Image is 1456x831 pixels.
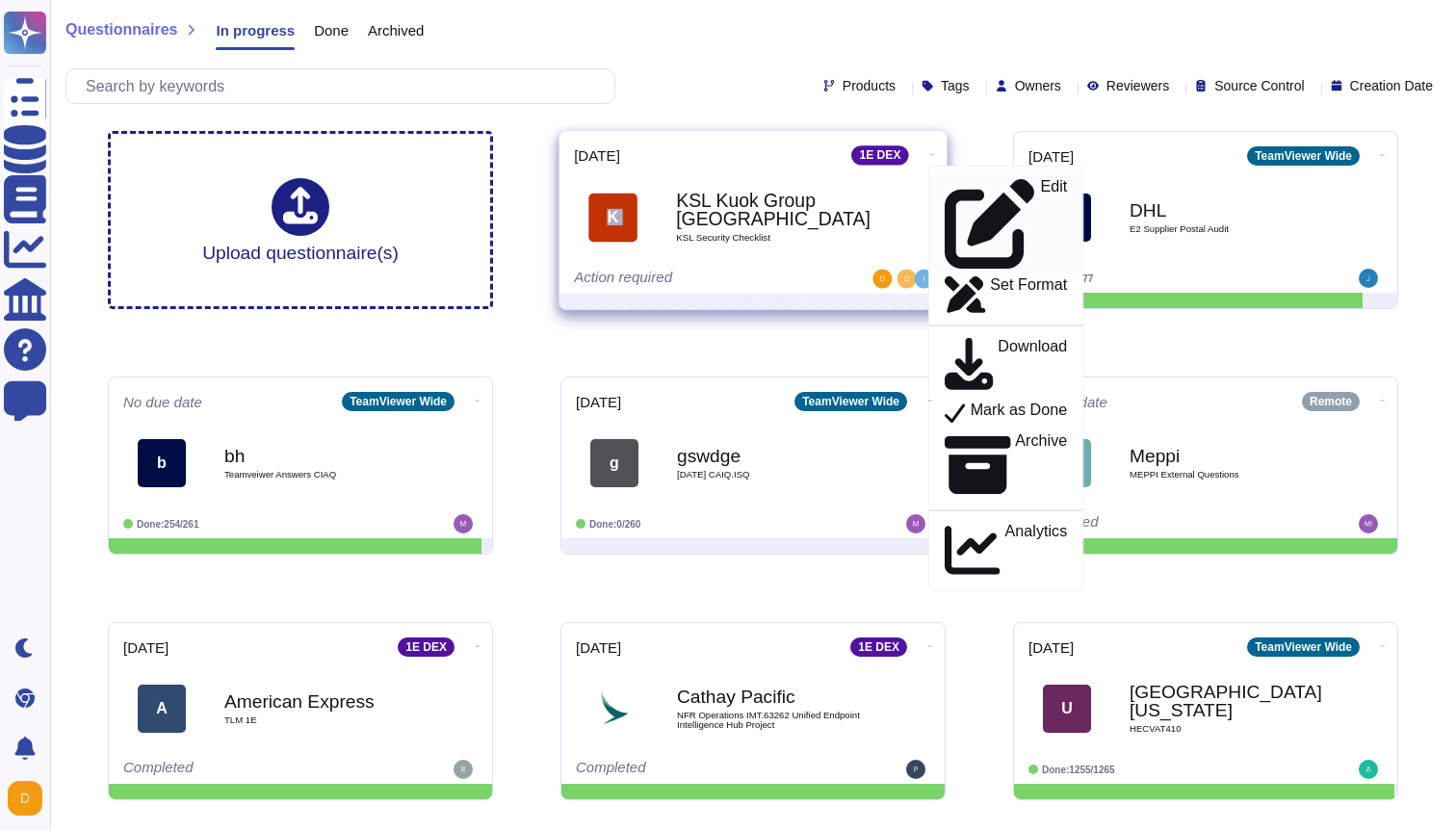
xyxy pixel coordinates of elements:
[929,273,1083,317] a: Set Format
[574,148,620,163] span: [DATE]
[454,760,473,779] img: user
[1130,201,1322,220] b: DHL
[574,270,813,289] div: Action required
[138,685,186,733] div: A
[224,692,417,711] b: American Express
[368,23,424,38] span: Archived
[1247,637,1360,657] div: TeamViewer Wide
[1247,146,1360,166] div: TeamViewer Wide
[676,234,871,244] span: KSL Security Checklist
[1130,683,1322,719] b: [GEOGRAPHIC_DATA][US_STATE]
[76,69,614,103] input: Search by keywords
[342,392,455,411] div: TeamViewer Wide
[843,79,896,92] span: Products
[872,270,892,289] img: user
[138,439,186,487] div: b
[8,781,42,816] img: user
[929,397,1083,428] a: Mark as Done
[1214,79,1304,92] span: Source Control
[137,519,199,530] span: Done: 254/261
[224,470,417,480] span: Teamveiwer Answers CIAQ
[941,79,970,92] span: Tags
[677,470,870,480] span: [DATE] CAIQ.ISQ
[1106,79,1169,92] span: Reviewers
[1015,79,1061,92] span: Owners
[1359,514,1378,533] img: user
[224,447,417,465] b: bh
[906,514,925,533] img: user
[850,637,907,657] div: 1E DEX
[1302,392,1360,411] div: Remote
[590,685,638,733] img: Logo
[123,640,169,655] span: [DATE]
[906,760,925,779] img: user
[915,270,934,289] img: user
[398,637,455,657] div: 1E DEX
[1130,470,1322,480] span: MEPPI External Questions
[1040,179,1067,269] p: Edit
[1028,149,1074,164] span: [DATE]
[1042,765,1115,775] span: Done: 1255/1265
[677,711,870,729] span: NFR Operations IMT.63262 Unified Endpoint Intelligence Hub Project
[677,447,870,465] b: gswdge
[1005,523,1068,578] p: Analytics
[1028,640,1074,655] span: [DATE]
[677,688,870,706] b: Cathay Pacific
[4,777,56,819] button: user
[202,178,399,262] div: Upload questionnaire(s)
[971,402,1068,425] p: Mark as Done
[929,333,1083,397] a: Download
[1015,433,1067,498] p: Archive
[123,760,359,779] div: Completed
[314,23,349,38] span: Done
[1359,760,1378,779] img: user
[1350,79,1433,92] span: Creation Date
[794,392,907,411] div: TeamViewer Wide
[1028,514,1264,533] div: Completed
[65,22,177,38] span: Questionnaires
[576,640,621,655] span: [DATE]
[590,439,638,487] div: g
[576,395,621,409] span: [DATE]
[929,518,1083,582] a: Analytics
[224,715,417,725] span: TLM 1E
[1130,224,1322,234] span: E2 Supplier Postal Audit
[851,145,908,165] div: 1E DEX
[929,174,1083,273] a: Edit
[588,193,637,242] div: K
[676,192,871,229] b: KSL Kuok Group [GEOGRAPHIC_DATA]
[1043,685,1091,733] div: U
[990,278,1067,314] p: Set Format
[576,760,812,779] div: Completed
[123,395,202,409] span: No due date
[1130,447,1322,465] b: Meppi
[1130,724,1322,734] span: HECVAT410
[929,428,1083,502] a: Archive
[998,338,1067,393] p: Download
[216,23,295,38] span: In progress
[454,514,473,533] img: user
[589,519,640,530] span: Done: 0/260
[897,270,916,289] img: user
[1359,269,1378,288] img: user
